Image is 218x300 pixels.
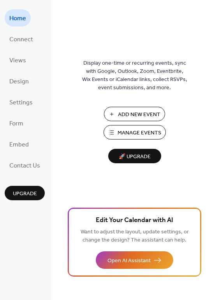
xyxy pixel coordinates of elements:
span: Want to adjust the layout, update settings, or change the design? The assistant can help. [81,227,189,245]
span: Display one-time or recurring events, sync with Google, Outlook, Zoom, Eventbrite, Wix Events or ... [82,59,187,92]
a: Contact Us [5,157,45,174]
a: Home [5,9,31,26]
button: Add New Event [104,107,165,121]
a: Design [5,72,33,90]
span: Settings [9,97,33,109]
span: Contact Us [9,160,40,172]
a: Views [5,51,31,69]
a: Connect [5,30,38,48]
a: Form [5,115,28,132]
a: Settings [5,94,37,111]
span: Open AI Assistant [107,257,151,265]
span: Upgrade [13,190,37,198]
button: 🚀 Upgrade [108,149,161,163]
span: Add New Event [118,111,160,119]
button: Upgrade [5,186,45,200]
span: Views [9,55,26,67]
span: Form [9,118,23,130]
span: Home [9,12,26,25]
span: Design [9,76,29,88]
button: Open AI Assistant [96,251,173,269]
a: Embed [5,136,33,153]
span: Connect [9,34,33,46]
span: 🚀 Upgrade [113,152,156,162]
span: Edit Your Calendar with AI [96,215,173,226]
span: Embed [9,139,29,151]
button: Manage Events [104,125,166,139]
span: Manage Events [118,129,161,137]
